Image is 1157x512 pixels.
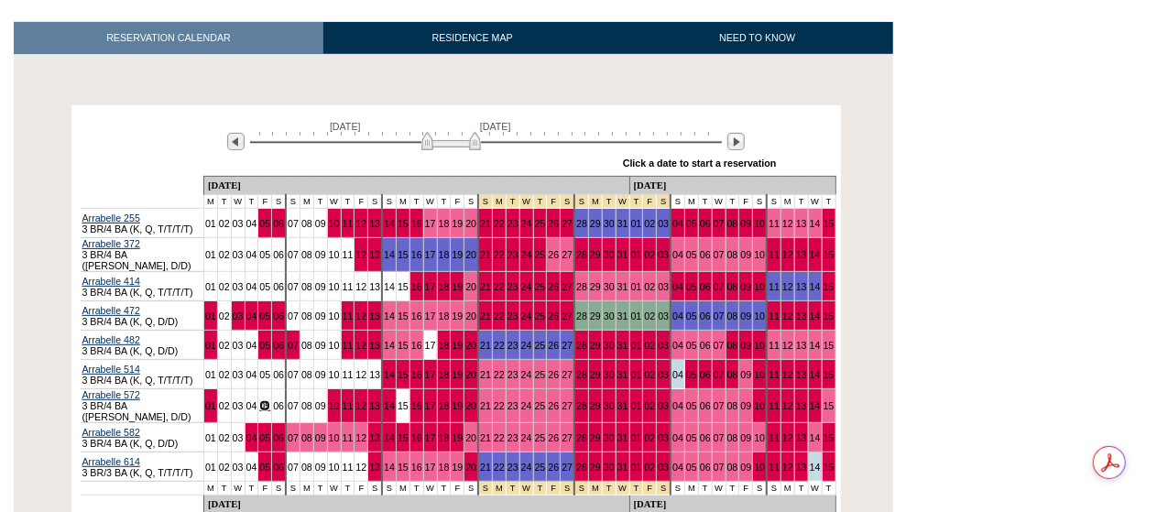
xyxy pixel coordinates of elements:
[535,340,546,351] a: 25
[219,369,230,380] a: 02
[796,249,807,260] a: 13
[658,310,669,321] a: 03
[535,281,546,292] a: 25
[369,310,380,321] a: 13
[535,310,546,321] a: 25
[439,249,450,260] a: 18
[205,281,216,292] a: 01
[700,310,711,321] a: 06
[323,22,622,54] a: RESIDENCE MAP
[617,249,628,260] a: 31
[548,249,559,260] a: 26
[508,340,518,351] a: 23
[562,340,573,351] a: 27
[259,369,270,380] a: 05
[425,218,436,229] a: 17
[769,218,780,229] a: 11
[535,369,546,380] a: 25
[465,218,476,229] a: 20
[355,340,366,351] a: 12
[686,249,697,260] a: 05
[233,400,244,411] a: 03
[288,218,299,229] a: 07
[754,369,765,380] a: 10
[548,281,559,292] a: 26
[480,281,491,292] a: 21
[590,218,601,229] a: 29
[233,310,244,321] a: 03
[205,218,216,229] a: 01
[658,249,669,260] a: 03
[233,281,244,292] a: 03
[700,218,711,229] a: 06
[301,400,312,411] a: 08
[343,249,354,260] a: 11
[617,281,628,292] a: 31
[273,369,284,380] a: 06
[740,218,751,229] a: 09
[329,310,340,321] a: 10
[714,218,725,229] a: 07
[465,249,476,260] a: 20
[343,369,354,380] a: 11
[384,249,395,260] a: 14
[672,310,683,321] a: 04
[686,281,697,292] a: 05
[452,249,463,260] a: 19
[480,340,491,351] a: 21
[465,340,476,351] a: 20
[465,281,476,292] a: 20
[700,340,711,351] a: 06
[714,340,725,351] a: 07
[246,249,257,260] a: 04
[672,218,683,229] a: 04
[631,310,642,321] a: 01
[315,218,326,229] a: 09
[205,310,216,321] a: 01
[301,218,312,229] a: 08
[233,340,244,351] a: 03
[590,249,601,260] a: 29
[384,340,395,351] a: 14
[329,249,340,260] a: 10
[631,340,642,351] a: 01
[824,281,835,292] a: 15
[219,310,230,321] a: 02
[562,369,573,380] a: 27
[508,249,518,260] a: 23
[301,310,312,321] a: 08
[644,218,655,229] a: 02
[604,340,615,351] a: 30
[227,133,245,150] img: Previous
[658,369,669,380] a: 03
[769,369,780,380] a: 11
[288,249,299,260] a: 07
[14,22,323,54] a: RESERVATION CALENDAR
[658,340,669,351] a: 03
[494,218,505,229] a: 22
[700,369,711,380] a: 06
[398,310,409,321] a: 15
[384,281,395,292] a: 14
[384,218,395,229] a: 14
[411,310,422,321] a: 16
[82,276,140,287] a: Arrabelle 414
[810,218,821,229] a: 14
[343,218,354,229] a: 11
[590,310,601,321] a: 29
[727,340,738,351] a: 08
[604,249,615,260] a: 30
[246,310,257,321] a: 04
[439,340,450,351] a: 18
[604,369,615,380] a: 30
[548,310,559,321] a: 26
[562,218,573,229] a: 27
[508,218,518,229] a: 23
[369,281,380,292] a: 13
[246,340,257,351] a: 04
[494,281,505,292] a: 22
[315,281,326,292] a: 09
[672,369,683,380] a: 04
[548,369,559,380] a: 26
[621,22,893,54] a: NEED TO KNOW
